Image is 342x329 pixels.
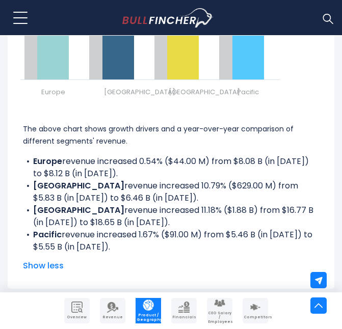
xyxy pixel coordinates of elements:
[23,204,319,229] li: revenue increased 11.18% ($1.88 B) from $16.77 B (in [DATE]) to $18.65 B (in [DATE]).
[41,87,65,97] span: Europe
[33,155,62,167] b: Europe
[172,315,196,319] span: Financials
[122,8,214,28] img: Bullfincher logo
[101,315,124,319] span: Revenue
[64,298,90,323] a: Company Overview
[208,311,231,324] span: CEO Salary / Employees
[207,298,232,323] a: Company Employees
[23,123,319,147] p: The above chart shows growth drivers and a year-over-year comparison of different segments' revenue.
[65,315,89,319] span: Overview
[33,229,62,240] b: Pacific
[33,180,124,191] b: [GEOGRAPHIC_DATA]
[23,180,319,204] li: revenue increased 10.79% ($629.00 M) from $5.83 B (in [DATE]) to $6.46 B (in [DATE]).
[237,87,259,97] span: Pacific
[136,298,161,323] a: Company Product/Geography
[23,155,319,180] li: revenue increased 0.54% ($44.00 M) from $8.08 B (in [DATE]) to $8.12 B (in [DATE]).
[100,298,125,323] a: Company Revenue
[243,298,268,323] a: Company Competitors
[33,204,124,216] b: [GEOGRAPHIC_DATA]
[169,87,240,97] span: [GEOGRAPHIC_DATA]
[23,229,319,253] li: revenue increased 1.67% ($91.00 M) from $5.46 B (in [DATE]) to $5.55 B (in [DATE]).
[244,315,267,319] span: Competitors
[23,260,319,272] span: Show less
[104,87,175,97] span: [GEOGRAPHIC_DATA]
[122,8,232,28] a: Go to homepage
[171,298,197,323] a: Company Financials
[137,313,160,322] span: Product / Geography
